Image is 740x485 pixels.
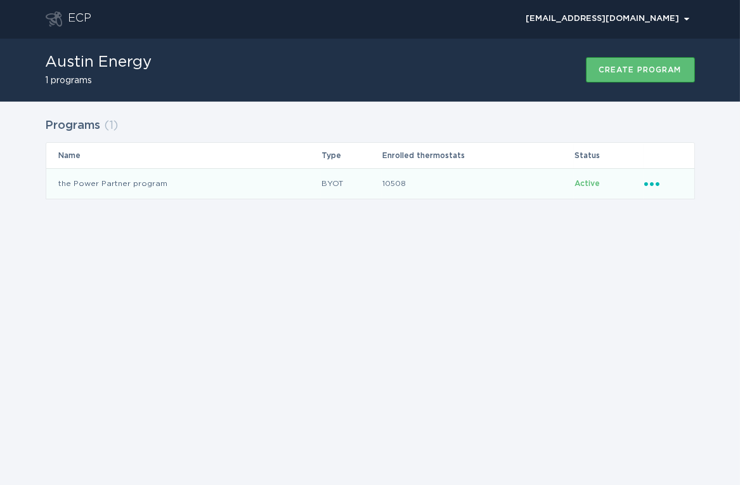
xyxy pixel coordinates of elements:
[599,66,682,74] div: Create program
[526,15,689,23] div: [EMAIL_ADDRESS][DOMAIN_NAME]
[382,143,574,168] th: Enrolled thermostats
[46,76,152,85] h2: 1 programs
[586,57,695,83] button: Create program
[521,10,695,29] div: Popover menu
[46,11,62,27] button: Go to dashboard
[68,11,92,27] div: ECP
[46,168,694,199] tr: d138714fb4724cd7b271465fac671896
[46,168,321,199] td: the Power Partner program
[574,180,600,187] span: Active
[46,143,321,168] th: Name
[105,120,119,131] span: ( 1 )
[382,168,574,199] td: 10508
[321,168,382,199] td: BYOT
[521,10,695,29] button: Open user account details
[46,55,152,70] h1: Austin Energy
[574,143,643,168] th: Status
[46,114,101,137] h2: Programs
[321,143,382,168] th: Type
[644,176,682,190] div: Popover menu
[46,143,694,168] tr: Table Headers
